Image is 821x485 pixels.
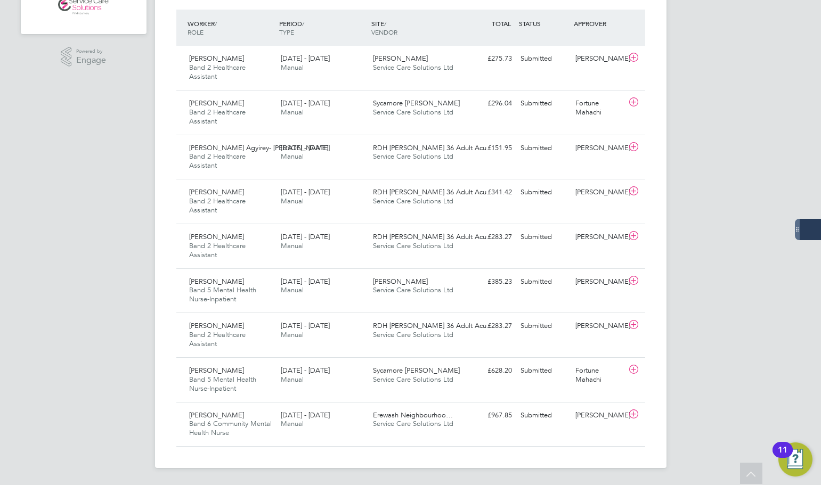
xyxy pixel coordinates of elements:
div: [PERSON_NAME] [571,50,627,68]
div: [PERSON_NAME] [571,273,627,291]
div: SITE [369,14,461,42]
div: Fortune Mahachi [571,95,627,121]
div: APPROVER [571,14,627,33]
div: Submitted [516,184,572,201]
span: [PERSON_NAME] [189,54,244,63]
span: Sycamore [PERSON_NAME] [373,366,460,375]
div: [PERSON_NAME] [571,407,627,424]
div: [PERSON_NAME] [571,317,627,335]
span: / [302,19,304,28]
span: Sycamore [PERSON_NAME] [373,98,460,108]
span: Band 2 Healthcare Assistant [189,63,246,81]
span: [PERSON_NAME] [373,54,428,63]
span: Erewash Neighbourhoo… [373,410,453,420]
div: [PERSON_NAME] [571,139,627,157]
span: Band 2 Healthcare Assistant [189,196,246,215]
span: Service Care Solutions Ltd [373,108,453,117]
span: [PERSON_NAME] [189,98,244,108]
div: WORKER [185,14,277,42]
span: Service Care Solutions Ltd [373,241,453,250]
span: RDH [PERSON_NAME] 36 Adult Acu… [373,321,493,330]
span: Service Care Solutions Ltd [373,330,453,339]
span: TOTAL [492,19,511,28]
div: Fortune Mahachi [571,362,627,389]
div: £151.95 [461,139,516,157]
span: Manual [281,285,304,294]
span: / [384,19,386,28]
span: Manual [281,108,304,117]
span: [PERSON_NAME] [189,187,244,196]
span: / [215,19,217,28]
span: Engage [76,56,106,65]
span: VENDOR [371,28,397,36]
div: £283.27 [461,228,516,246]
span: [PERSON_NAME] [189,410,244,420]
span: [DATE] - [DATE] [281,187,330,196]
span: RDH [PERSON_NAME] 36 Adult Acu… [373,143,493,152]
div: Submitted [516,139,572,157]
span: [DATE] - [DATE] [281,98,330,108]
span: Manual [281,375,304,384]
span: [DATE] - [DATE] [281,410,330,420]
div: PERIOD [277,14,369,42]
div: Submitted [516,362,572,380]
div: Submitted [516,228,572,246]
span: Band 5 Mental Health Nurse-Inpatient [189,375,256,393]
div: £283.27 [461,317,516,335]
span: Manual [281,152,304,161]
span: Band 6 Community Mental Health Nurse [189,419,272,437]
span: RDH [PERSON_NAME] 36 Adult Acu… [373,232,493,241]
span: Service Care Solutions Ltd [373,63,453,72]
div: £385.23 [461,273,516,291]
span: [PERSON_NAME] [189,366,244,375]
span: Service Care Solutions Ltd [373,285,453,294]
span: Band 2 Healthcare Assistant [189,152,246,170]
span: Manual [281,63,304,72]
div: [PERSON_NAME] [571,184,627,201]
div: Submitted [516,95,572,112]
div: Submitted [516,407,572,424]
span: [PERSON_NAME] [189,321,244,330]
span: ROLE [188,28,204,36]
span: [DATE] - [DATE] [281,277,330,286]
span: Band 2 Healthcare Assistant [189,108,246,126]
span: [DATE] - [DATE] [281,143,330,152]
div: STATUS [516,14,572,33]
span: [PERSON_NAME] [373,277,428,286]
div: Submitted [516,50,572,68]
span: Manual [281,241,304,250]
span: Service Care Solutions Ltd [373,419,453,428]
div: £296.04 [461,95,516,112]
span: [DATE] - [DATE] [281,232,330,241]
span: [DATE] - [DATE] [281,366,330,375]
span: Service Care Solutions Ltd [373,152,453,161]
div: [PERSON_NAME] [571,228,627,246]
span: Band 5 Mental Health Nurse-Inpatient [189,285,256,303]
span: Manual [281,330,304,339]
span: Manual [281,419,304,428]
div: 11 [778,450,787,464]
span: [PERSON_NAME] Agyirey- [PERSON_NAME] [189,143,328,152]
span: RDH [PERSON_NAME] 36 Adult Acu… [373,187,493,196]
span: Powered by [76,47,106,56]
span: TYPE [279,28,294,36]
span: Service Care Solutions Ltd [373,196,453,205]
div: £967.85 [461,407,516,424]
div: Submitted [516,317,572,335]
span: [DATE] - [DATE] [281,321,330,330]
button: Open Resource Center, 11 new notifications [778,442,812,476]
span: Service Care Solutions Ltd [373,375,453,384]
div: £275.73 [461,50,516,68]
span: Manual [281,196,304,205]
span: Band 2 Healthcare Assistant [189,241,246,259]
span: [DATE] - [DATE] [281,54,330,63]
div: Submitted [516,273,572,291]
span: [PERSON_NAME] [189,232,244,241]
div: £341.42 [461,184,516,201]
span: [PERSON_NAME] [189,277,244,286]
div: £628.20 [461,362,516,380]
a: Powered byEngage [61,47,106,67]
span: Band 2 Healthcare Assistant [189,330,246,348]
